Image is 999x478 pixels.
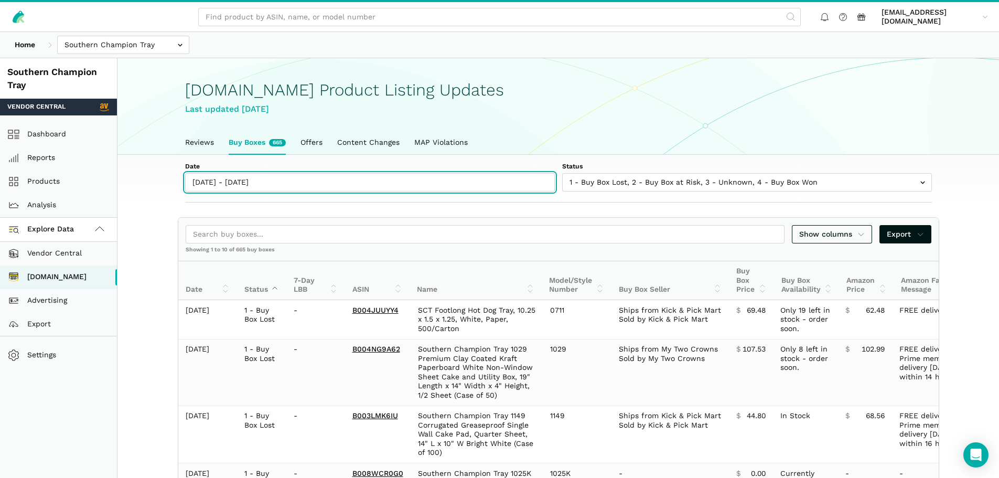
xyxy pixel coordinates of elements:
[178,406,237,463] td: [DATE]
[178,339,237,406] td: [DATE]
[7,66,110,91] div: Southern Champion Tray
[747,411,766,421] span: 44.80
[352,306,399,314] a: B004JUUYY4
[839,261,894,300] th: Amazon Price: activate to sort column ascending
[411,406,543,463] td: Southern Champion Tray 1149 Corrugated Greaseproof Single Wall Cake Pad, Quarter Sheet, 14" L x 1...
[286,339,345,406] td: -
[352,469,403,477] a: B008WCR0G0
[178,300,237,339] td: [DATE]
[879,225,931,243] a: Export
[862,345,885,354] span: 102.99
[747,306,766,315] span: 69.48
[198,8,801,26] input: Find product by ASIN, name, or model number
[736,306,740,315] span: $
[736,411,740,421] span: $
[743,345,766,354] span: 107.53
[562,173,932,192] input: 1 - Buy Box Lost, 2 - Buy Box at Risk, 3 - Unknown, 4 - Buy Box Won
[887,229,924,240] span: Export
[178,246,939,261] div: Showing 1 to 10 of 665 buy boxes
[178,131,221,155] a: Reviews
[611,261,729,300] th: Buy Box Seller: activate to sort column ascending
[186,225,785,243] input: Search buy boxes...
[286,300,345,339] td: -
[221,131,293,155] a: Buy Boxes665
[845,306,850,315] span: $
[269,139,286,146] span: New buy boxes in the last week
[352,345,400,353] a: B004NG9A62
[410,261,542,300] th: Name: activate to sort column ascending
[57,36,189,54] input: Southern Champion Tray
[411,300,543,339] td: SCT Footlong Hot Dog Tray, 10.25 x 1.5 x 1.25, White, Paper, 500/Carton
[543,300,611,339] td: 0711
[345,261,410,300] th: ASIN: activate to sort column ascending
[882,8,979,26] span: [EMAIL_ADDRESS][DOMAIN_NAME]
[878,6,992,28] a: [EMAIL_ADDRESS][DOMAIN_NAME]
[611,339,729,406] td: Ships from My Two Crowns Sold by My Two Crowns
[799,229,865,240] span: Show columns
[963,442,989,468] div: Open Intercom Messenger
[178,261,237,300] th: Date: activate to sort column ascending
[185,103,932,116] div: Last updated [DATE]
[773,406,838,463] td: In Stock
[792,225,873,243] a: Show columns
[543,339,611,406] td: 1029
[352,411,398,420] a: B003LMK6IU
[845,345,850,354] span: $
[773,339,838,406] td: Only 8 left in stock - order soon.
[866,306,885,315] span: 62.48
[293,131,330,155] a: Offers
[286,261,345,300] th: 7-Day LBB : activate to sort column ascending
[237,261,286,300] th: Status: activate to sort column descending
[286,406,345,463] td: -
[611,300,729,339] td: Ships from Kick & Pick Mart Sold by Kick & Pick Mart
[237,406,286,463] td: 1 - Buy Box Lost
[845,411,850,421] span: $
[611,406,729,463] td: Ships from Kick & Pick Mart Sold by Kick & Pick Mart
[736,345,740,354] span: $
[7,102,66,112] span: Vendor Central
[542,261,611,300] th: Model/Style Number: activate to sort column ascending
[866,411,885,421] span: 68.56
[729,261,774,300] th: Buy Box Price: activate to sort column ascending
[773,300,838,339] td: Only 19 left in stock - order soon.
[330,131,407,155] a: Content Changes
[237,339,286,406] td: 1 - Buy Box Lost
[543,406,611,463] td: 1149
[562,162,932,172] label: Status
[774,261,840,300] th: Buy Box Availability: activate to sort column ascending
[411,339,543,406] td: Southern Champion Tray 1029 Premium Clay Coated Kraft Paperboard White Non-Window Sheet Cake and ...
[7,36,42,54] a: Home
[185,162,555,172] label: Date
[185,81,932,99] h1: [DOMAIN_NAME] Product Listing Updates
[237,300,286,339] td: 1 - Buy Box Lost
[11,223,74,236] span: Explore Data
[407,131,475,155] a: MAP Violations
